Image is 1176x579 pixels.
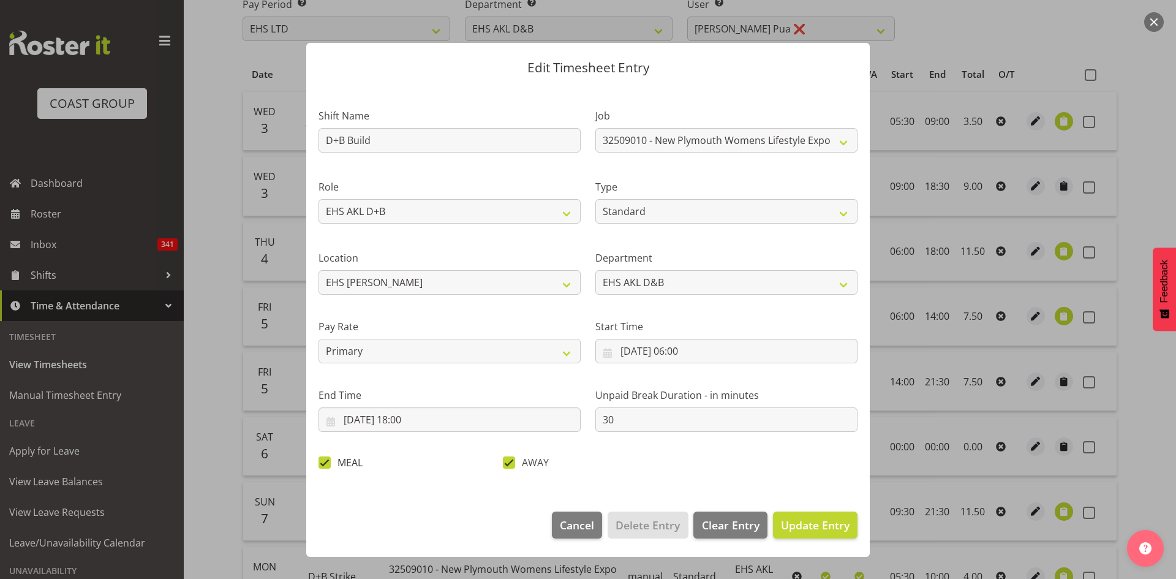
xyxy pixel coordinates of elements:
input: Click to select... [595,339,858,363]
span: Update Entry [781,518,850,532]
img: help-xxl-2.png [1139,542,1151,554]
span: AWAY [515,456,549,469]
label: Start Time [595,319,858,334]
label: Shift Name [318,108,581,123]
span: Feedback [1159,260,1170,303]
label: Role [318,180,581,194]
input: Click to select... [318,407,581,432]
label: Location [318,251,581,265]
label: Unpaid Break Duration - in minutes [595,388,858,403]
button: Clear Entry [693,512,767,539]
span: MEAL [331,456,363,469]
button: Update Entry [773,512,858,539]
label: Job [595,108,858,123]
p: Edit Timesheet Entry [318,61,858,74]
label: End Time [318,388,581,403]
label: Pay Rate [318,319,581,334]
button: Delete Entry [608,512,688,539]
span: Clear Entry [702,517,759,533]
input: Shift Name [318,128,581,153]
span: Cancel [560,517,594,533]
button: Cancel [552,512,602,539]
label: Department [595,251,858,265]
input: Unpaid Break Duration [595,407,858,432]
button: Feedback - Show survey [1153,248,1176,331]
span: Delete Entry [616,517,680,533]
label: Type [595,180,858,194]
